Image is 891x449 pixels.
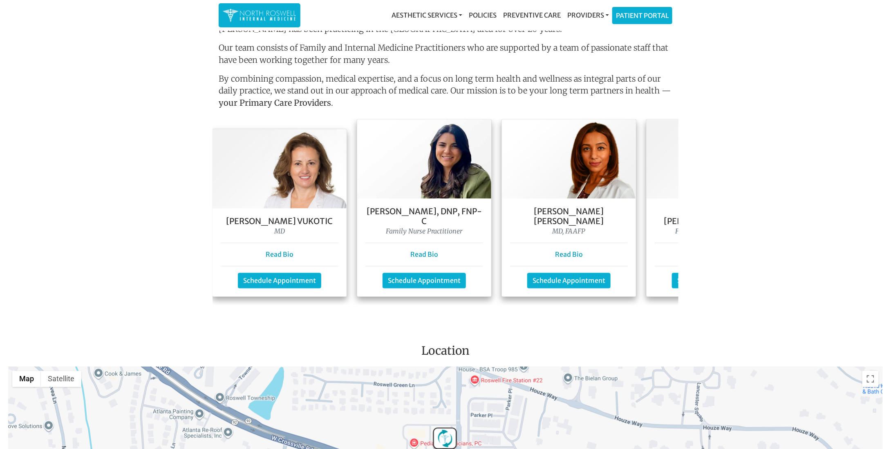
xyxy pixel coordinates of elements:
[555,251,583,259] a: Read Bio
[223,7,296,23] img: North Roswell Internal Medicine
[502,120,636,199] img: Dr. Farah Mubarak Ali MD, FAAFP
[383,273,466,289] a: Schedule Appointment
[219,98,331,108] strong: your Primary Care Providers
[410,251,438,259] a: Read Bio
[219,42,672,66] p: Our team consists of Family and Internal Medicine Practitioners who are supported by a team of pa...
[466,7,500,23] a: Policies
[564,7,612,23] a: Providers
[12,371,41,387] button: Show street map
[655,207,772,227] h5: [PERSON_NAME] [PERSON_NAME], FNP-C
[274,227,285,236] i: MD
[553,227,586,236] i: MD, FAAFP
[500,7,564,23] a: Preventive Care
[510,207,628,227] h5: [PERSON_NAME] [PERSON_NAME]
[862,371,879,387] button: Toggle fullscreen view
[6,345,885,362] h3: Location
[266,251,293,259] a: Read Bio
[238,273,321,289] a: Schedule Appointment
[388,7,466,23] a: Aesthetic Services
[365,207,483,227] h5: [PERSON_NAME], DNP, FNP- C
[527,273,611,289] a: Schedule Appointment
[386,227,463,236] i: Family Nurse Practitioner
[676,227,752,236] i: Family Nurse Practitioner
[219,73,672,113] p: By combining compassion, medical expertise, and a focus on long term health and wellness as integ...
[647,120,781,199] img: Keela Weeks Leger, FNP-C
[613,7,672,24] a: Patient Portal
[213,129,347,209] img: Dr. Goga Vukotis
[221,217,338,227] h5: [PERSON_NAME] Vukotic
[41,371,81,387] button: Show satellite imagery
[672,273,755,289] a: Schedule Appointment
